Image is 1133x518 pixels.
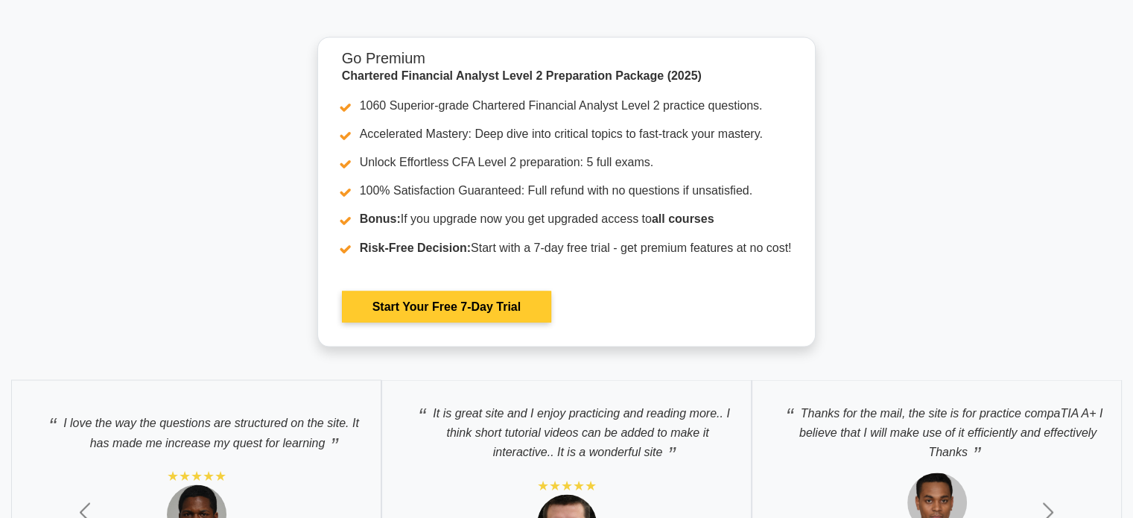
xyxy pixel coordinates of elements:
[167,467,226,484] div: ★★★★★
[27,405,366,452] p: I love the way the questions are structured on the site. It has made me increase my quest for lea...
[767,395,1106,461] p: Thanks for the mail, the site is for practice compaTIA A+ I believe that I will make use of it ef...
[397,395,736,461] p: It is great site and I enjoy practicing and reading more.. I think short tutorial videos can be a...
[342,291,551,322] a: Start Your Free 7-Day Trial
[537,476,597,494] div: ★★★★★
